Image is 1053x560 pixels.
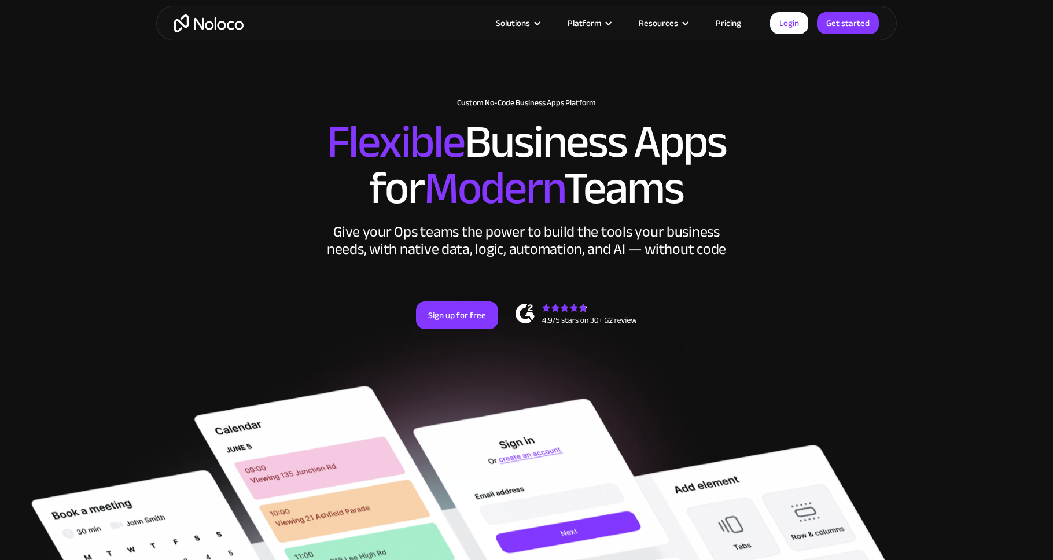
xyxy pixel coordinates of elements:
div: Resources [639,16,678,31]
span: Modern [424,145,564,231]
a: Get started [817,12,879,34]
div: Resources [624,16,701,31]
h1: Custom No-Code Business Apps Platform [168,98,885,108]
div: Platform [568,16,601,31]
div: Give your Ops teams the power to build the tools your business needs, with native data, logic, au... [324,223,729,258]
span: Flexible [327,99,465,185]
a: home [174,14,244,32]
div: Platform [553,16,624,31]
a: Login [770,12,808,34]
a: Pricing [701,16,756,31]
div: Solutions [481,16,553,31]
a: Sign up for free [416,301,498,329]
div: Solutions [496,16,530,31]
h2: Business Apps for Teams [168,119,885,212]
